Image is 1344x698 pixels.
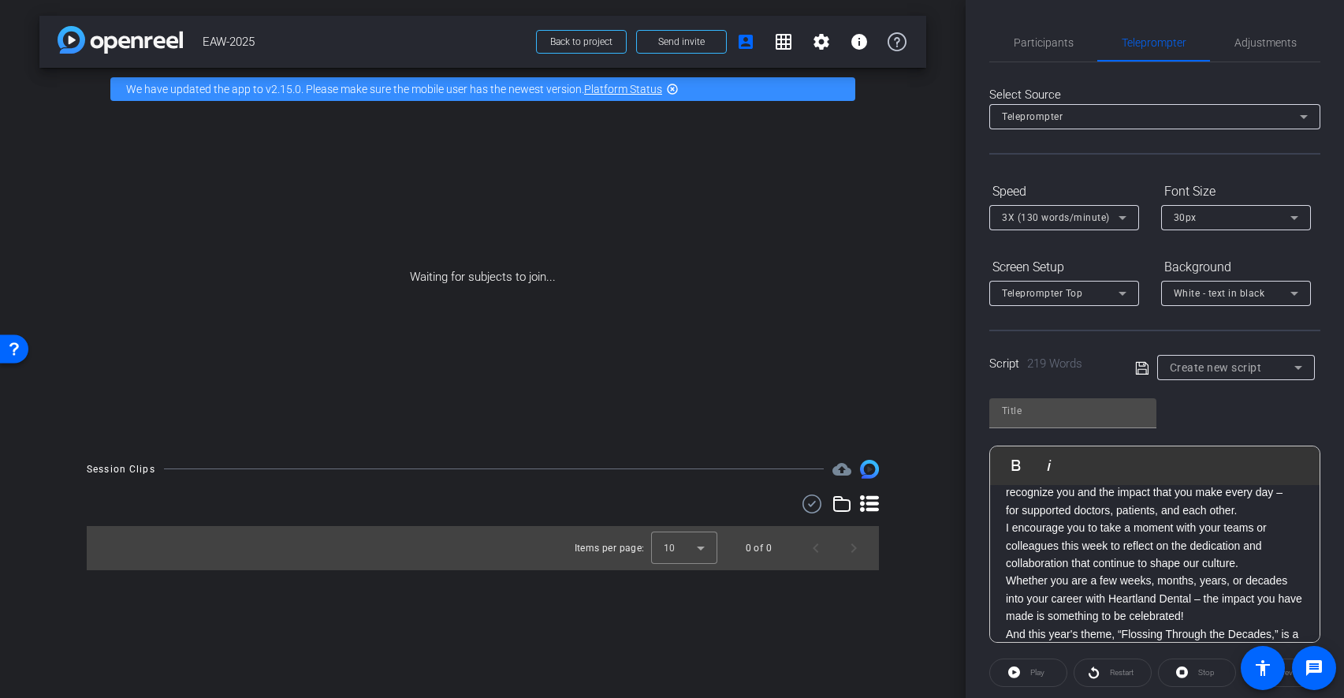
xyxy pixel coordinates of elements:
span: Participants [1014,37,1074,48]
span: Teleprompter [1122,37,1186,48]
div: We have updated the app to v2.15.0. Please make sure the mobile user has the newest version. [110,77,855,101]
a: Platform Status [584,83,662,95]
div: Font Size [1161,178,1311,205]
p: for supported doctors, patients, and each other. [1006,502,1304,519]
p: Whether you are a few weeks, months, years, or decades into your career with Heartland Dental – t... [1006,572,1304,625]
button: Previous page [797,529,835,567]
span: Teleprompter Top [1002,288,1082,299]
img: Session clips [860,460,879,479]
span: Adjustments [1234,37,1297,48]
span: Create new script [1170,361,1262,374]
img: app-logo [58,26,183,54]
div: Speed [989,178,1139,205]
div: Session Clips [87,461,155,477]
input: Title [1002,401,1144,420]
button: Italic (⌘I) [1034,450,1064,481]
span: Destinations for your clips [832,460,851,479]
mat-icon: account_box [736,32,755,51]
mat-icon: grid_on [774,32,793,51]
mat-icon: info [850,32,869,51]
span: 30px [1174,212,1197,223]
button: Send invite [636,30,727,54]
button: Bold (⌘B) [1001,450,1031,481]
p: I encourage you to take a moment with your teams or colleagues this week to reflect on the dedica... [1006,519,1304,572]
mat-icon: accessibility [1253,659,1272,677]
span: EAW-2025 [203,26,527,58]
div: Select Source [989,86,1320,104]
span: 219 Words [1027,356,1082,371]
mat-icon: highlight_off [666,83,679,95]
div: Items per page: [575,540,645,556]
div: 0 of 0 [746,540,772,556]
span: Send invite [658,35,705,48]
div: Screen Setup [989,254,1139,281]
div: Background [1161,254,1311,281]
button: Next page [835,529,873,567]
button: Back to project [536,30,627,54]
span: Back to project [550,36,612,47]
div: Waiting for subjects to join... [39,110,926,444]
mat-icon: settings [812,32,831,51]
span: 3X (130 words/minute) [1002,212,1110,223]
mat-icon: message [1305,659,1324,677]
span: Teleprompter [1002,111,1063,122]
span: White - text in black [1174,288,1265,299]
div: Script [989,355,1113,373]
mat-icon: cloud_upload [832,460,851,479]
